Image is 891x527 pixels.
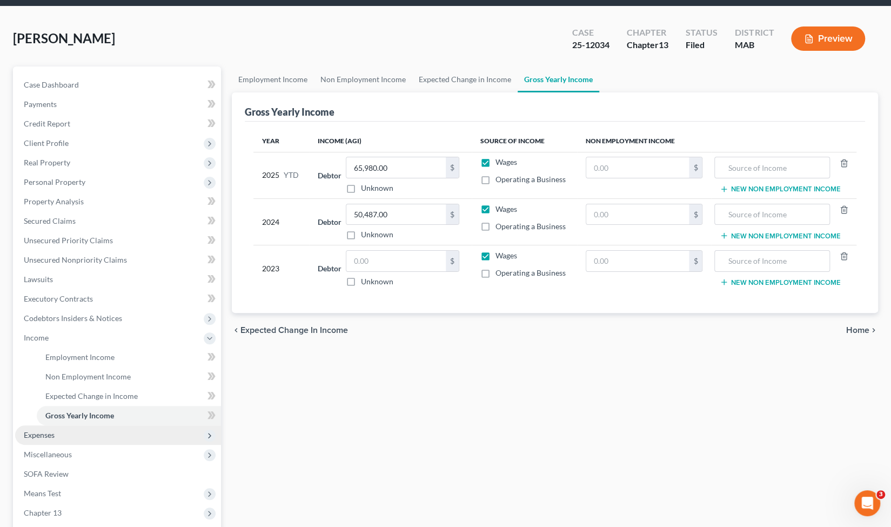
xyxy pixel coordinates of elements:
div: Chapter [627,26,668,39]
span: Case Dashboard [24,80,79,89]
span: Operating a Business [495,175,566,184]
a: SOFA Review [15,464,221,484]
div: Filed [686,39,718,51]
div: 2024 [262,204,300,241]
input: Source of Income [720,204,824,225]
input: 0.00 [586,204,689,225]
label: Debtor [318,170,341,181]
span: Means Test [24,489,61,498]
i: chevron_right [869,326,878,335]
label: Unknown [361,229,393,240]
button: Home chevron_right [846,326,878,335]
a: Unsecured Priority Claims [15,231,221,250]
span: [PERSON_NAME] [13,30,115,46]
span: Client Profile [24,138,69,148]
button: chevron_left Expected Change in Income [232,326,348,335]
div: $ [689,251,702,271]
input: Source of Income [720,157,824,178]
span: Gross Yearly Income [45,411,114,420]
a: Unsecured Nonpriority Claims [15,250,221,270]
span: Income [24,333,49,342]
span: Wages [495,157,517,166]
input: 0.00 [346,204,446,225]
div: 2025 [262,157,300,194]
th: Income (AGI) [309,130,472,152]
th: Year [253,130,309,152]
span: Personal Property [24,177,85,186]
div: $ [446,251,459,271]
a: Non Employment Income [37,367,221,386]
span: Unsecured Priority Claims [24,236,113,245]
div: Chapter [627,39,668,51]
span: 13 [659,39,668,50]
a: Gross Yearly Income [518,66,599,92]
th: Source of Income [472,130,577,152]
a: Case Dashboard [15,75,221,95]
div: Gross Yearly Income [245,105,334,118]
a: Expected Change in Income [37,386,221,406]
a: Payments [15,95,221,114]
span: Credit Report [24,119,70,128]
div: District [735,26,774,39]
label: Unknown [361,276,393,287]
span: Chapter 13 [24,508,62,517]
a: Credit Report [15,114,221,134]
span: Unsecured Nonpriority Claims [24,255,127,264]
input: 0.00 [586,157,689,178]
a: Gross Yearly Income [37,406,221,425]
div: $ [689,204,702,225]
span: Operating a Business [495,268,566,277]
span: Wages [495,251,517,260]
span: Real Property [24,158,70,167]
div: Case [572,26,609,39]
button: Preview [791,26,865,51]
span: Operating a Business [495,222,566,231]
span: Codebtors Insiders & Notices [24,313,122,323]
input: 0.00 [346,251,446,271]
span: Wages [495,204,517,214]
a: Expected Change in Income [412,66,518,92]
span: Expected Change in Income [240,326,348,335]
span: Non Employment Income [45,372,131,381]
div: 25-12034 [572,39,609,51]
button: New Non Employment Income [720,231,840,240]
span: Home [846,326,869,335]
span: Payments [24,99,57,109]
span: Property Analysis [24,197,84,206]
input: Source of Income [720,251,824,271]
span: YTD [284,170,299,181]
a: Employment Income [232,66,314,92]
label: Debtor [318,263,341,274]
div: Status [686,26,718,39]
span: Miscellaneous [24,450,72,459]
a: Lawsuits [15,270,221,289]
div: $ [446,157,459,178]
th: Non Employment Income [577,130,856,152]
input: 0.00 [346,157,446,178]
span: 3 [876,490,885,499]
a: Executory Contracts [15,289,221,309]
button: New Non Employment Income [720,278,840,286]
div: $ [689,157,702,178]
iframe: Intercom live chat [854,490,880,516]
span: Executory Contracts [24,294,93,303]
a: Non Employment Income [314,66,412,92]
i: chevron_left [232,326,240,335]
span: Lawsuits [24,275,53,284]
a: Property Analysis [15,192,221,211]
input: 0.00 [586,251,689,271]
a: Secured Claims [15,211,221,231]
span: Expenses [24,430,55,439]
span: Employment Income [45,352,115,362]
label: Debtor [318,216,341,228]
button: New Non Employment Income [720,185,840,194]
span: Secured Claims [24,216,76,225]
label: Unknown [361,183,393,194]
a: Employment Income [37,348,221,367]
div: 2023 [262,250,300,287]
span: SOFA Review [24,469,69,478]
div: $ [446,204,459,225]
span: Expected Change in Income [45,391,138,401]
div: MAB [735,39,774,51]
